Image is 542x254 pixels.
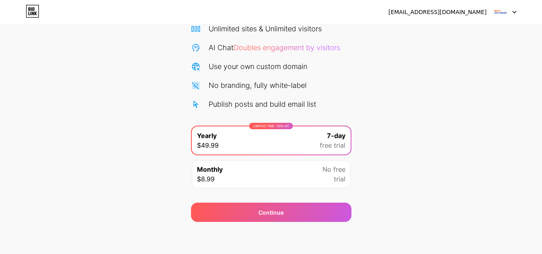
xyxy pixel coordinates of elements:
[197,131,217,140] span: Yearly
[493,4,508,20] img: aryexchange
[258,208,284,217] span: Continue
[197,140,219,150] span: $49.99
[197,165,223,174] span: Monthly
[388,8,487,16] div: [EMAIL_ADDRESS][DOMAIN_NAME]
[209,23,322,34] div: Unlimited sites & Unlimited visitors
[233,43,340,52] span: Doubles engagement by visitors
[249,123,293,129] div: LIMITED TIME : 50% off
[209,42,340,53] div: AI Chat
[209,80,307,91] div: No branding, fully white-label
[323,165,345,174] span: No free
[209,61,307,72] div: Use your own custom domain
[197,174,215,184] span: $8.99
[320,140,345,150] span: free trial
[334,174,345,184] span: trial
[209,99,316,110] div: Publish posts and build email list
[327,131,345,140] span: 7-day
